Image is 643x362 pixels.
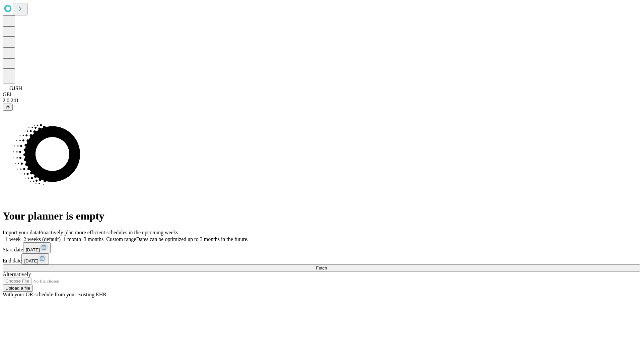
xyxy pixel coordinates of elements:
button: @ [3,104,13,111]
div: GEI [3,92,640,98]
span: Proactively plan more efficient schedules in the upcoming weeks. [39,230,180,235]
h1: Your planner is empty [3,210,640,222]
span: GJSH [9,85,22,91]
div: 2.0.241 [3,98,640,104]
span: Dates can be optimized up to 3 months in the future. [136,236,248,242]
button: [DATE] [23,242,51,253]
span: 3 months [84,236,103,242]
span: Fetch [316,265,327,270]
div: Start date [3,242,640,253]
span: 1 month [63,236,81,242]
span: @ [5,105,10,110]
span: Alternatively [3,271,31,277]
button: Fetch [3,264,640,271]
span: With your OR schedule from your existing EHR [3,292,106,297]
div: End date [3,253,640,264]
span: 2 weeks (default) [23,236,61,242]
button: [DATE] [21,253,49,264]
span: Custom range [106,236,136,242]
span: Import your data [3,230,39,235]
span: 1 week [5,236,21,242]
button: Upload a file [3,285,33,292]
span: [DATE] [26,247,40,252]
span: [DATE] [24,258,38,263]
